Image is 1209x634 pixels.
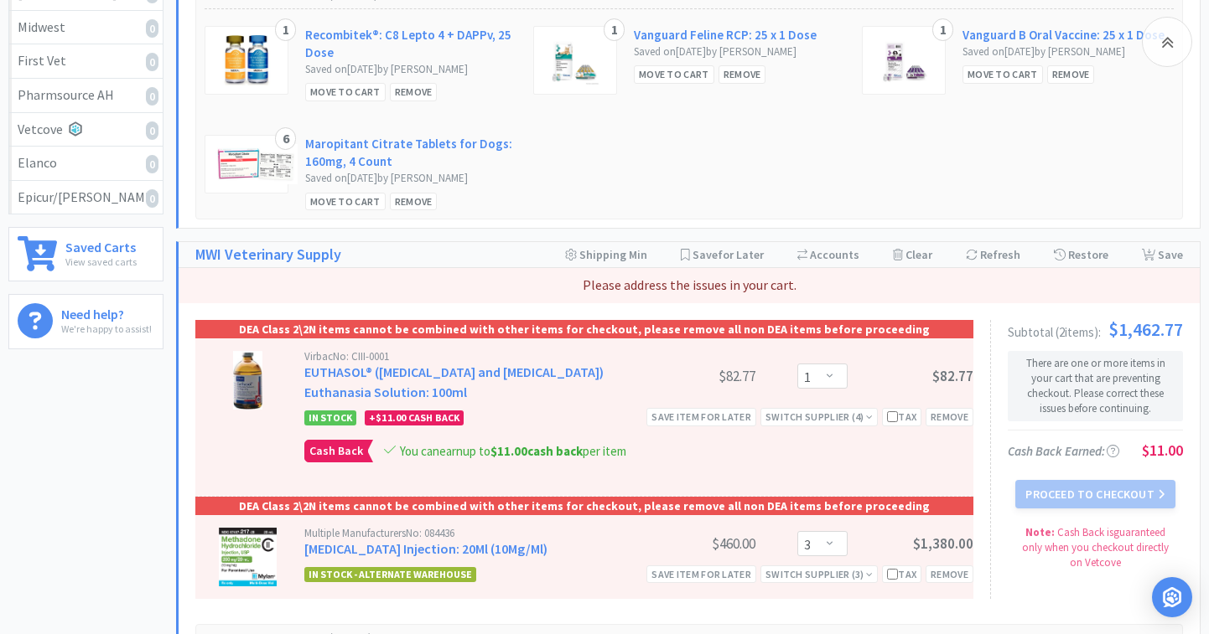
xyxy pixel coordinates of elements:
div: Saved on [DATE] by [PERSON_NAME] [963,44,1174,61]
span: $1,462.77 [1108,320,1183,338]
i: 0 [146,19,158,38]
div: Tax [887,409,916,425]
div: Remove [390,83,438,101]
div: DEA Class 2\2N items cannot be combined with other items for checkout, please remove all non DEA ... [195,320,973,338]
span: Cash Back [305,441,367,461]
div: 1 [932,18,953,42]
div: Pharmsource AH [18,85,154,106]
strong: Note: [1025,525,1055,539]
div: Epicur/[PERSON_NAME] [18,187,154,209]
span: Cash Back Earned : [1008,443,1119,459]
a: [MEDICAL_DATA] Injection: 20Ml (10Mg/Ml) [304,540,547,557]
div: 1 [604,18,625,42]
div: Remove [926,565,973,583]
a: Recombitek®: C8 Lepto 4 + DAPPv, 25 Dose [305,26,516,61]
div: Clear [893,242,932,267]
a: Vetcove0 [9,113,163,147]
img: 99e8e38e787c4375a4ba27cffb93c36e_173934.png [879,35,929,85]
span: $11.00 [1142,441,1183,460]
img: 7c944f9b3a44443cb6a36df20ca259ef_149890.png [233,351,263,410]
img: 2cd0bc34c7274e84833df1a7bf34b017_588362.png [214,144,298,184]
div: Move to Cart [634,65,714,83]
div: Remove [390,193,438,210]
span: In Stock - Alternate Warehouse [304,567,476,582]
p: There are one or more items in your cart that are preventing checkout. Please correct these issue... [1014,356,1176,417]
div: Save [1142,242,1183,267]
p: View saved carts [65,254,137,270]
a: Maropitant Citrate Tablets for Dogs: 160mg, 4 Count [305,135,516,170]
h6: Need help? [61,303,152,321]
h6: Saved Carts [65,236,137,254]
a: Saved CartsView saved carts [8,227,163,281]
span: Cash Back is guaranteed only when you checkout directly on Vetcove [1022,525,1169,570]
div: Remove [719,65,766,83]
a: Vanguard Feline RCP: 25 x 1 Dose [634,26,817,44]
div: First Vet [18,50,154,72]
a: EUTHASOL® ([MEDICAL_DATA] and [MEDICAL_DATA]) Euthanasia Solution: 100ml [304,363,604,400]
div: Midwest [18,17,154,39]
span: $82.77 [932,367,973,385]
i: 0 [146,121,158,140]
div: Switch Supplier ( 3 ) [765,566,873,582]
div: Subtotal ( 2 item s ): [1008,320,1183,338]
span: In Stock [304,410,356,425]
div: Shipping Min [565,242,647,267]
div: Open Intercom Messenger [1152,577,1192,617]
i: 0 [146,87,158,106]
div: Remove [1047,65,1095,83]
div: DEA Class 2\2N items cannot be combined with other items for checkout, please remove all non DEA ... [195,497,973,515]
div: Move to Cart [963,65,1043,83]
div: Refresh [966,242,1020,267]
div: + Cash Back [365,410,464,425]
a: Epicur/[PERSON_NAME]0 [9,181,163,214]
div: Vetcove [18,119,154,141]
div: Saved on [DATE] by [PERSON_NAME] [634,44,845,61]
span: $11.00 [490,443,527,459]
a: Elanco0 [9,147,163,181]
a: Pharmsource AH0 [9,79,163,113]
span: $1,380.00 [913,534,973,553]
p: We're happy to assist! [61,321,152,337]
div: 1 [275,18,296,42]
a: Midwest0 [9,11,163,45]
div: Saved on [DATE] by [PERSON_NAME] [305,170,516,188]
a: Vanguard B Oral Vaccine: 25 x 1 Dose [963,26,1165,44]
div: Save item for later [646,408,756,425]
div: Remove [926,408,973,425]
i: 0 [146,155,158,173]
a: MWI Veterinary Supply [195,243,341,267]
img: da3863abc69945f39e9fdf92741aa26b_454155.png [550,35,600,85]
div: Restore [1054,242,1108,267]
i: 0 [146,189,158,208]
img: de93df49160d49119d291c66ed1db82f_149919.png [219,528,277,586]
div: Move to Cart [305,193,386,210]
div: Tax [887,566,916,582]
div: Elanco [18,152,154,174]
div: $460.00 [630,533,755,554]
div: Saved on [DATE] by [PERSON_NAME] [305,61,516,79]
div: 6 [275,127,296,151]
i: 0 [146,53,158,71]
div: Switch Supplier ( 4 ) [765,409,873,425]
div: Accounts [797,242,859,267]
span: $11.00 [376,411,406,424]
div: Virbac No: CIII-0001 [304,351,630,362]
div: Multiple Manufacturers No: 084436 [304,528,630,539]
p: Please address the issues in your cart. [185,275,1193,296]
img: 74f9694b77f24177a6deb47f96bbf249_176711.png [221,35,272,85]
div: $82.77 [630,366,755,386]
span: You can earn up to per item [400,443,626,459]
div: Save item for later [646,565,756,583]
strong: cash back [490,443,583,459]
a: First Vet0 [9,44,163,79]
div: Move to Cart [305,83,386,101]
span: Save for Later [693,247,764,262]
